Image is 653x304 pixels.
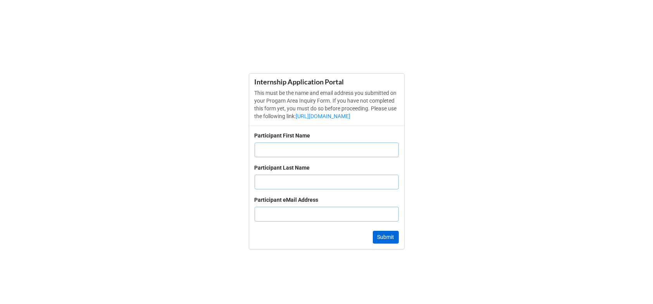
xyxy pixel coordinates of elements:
div: Internship Application Portal [255,77,399,86]
div: Participant Last Name [255,163,310,172]
p: This must be the name and email address you submitted on your Progam Area Inquiry Form. If you ha... [255,89,399,120]
button: Submit [373,231,399,244]
a: [URL][DOMAIN_NAME] [296,113,351,119]
div: Participant eMail Address [255,196,319,204]
div: Participant First Name [255,131,310,140]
